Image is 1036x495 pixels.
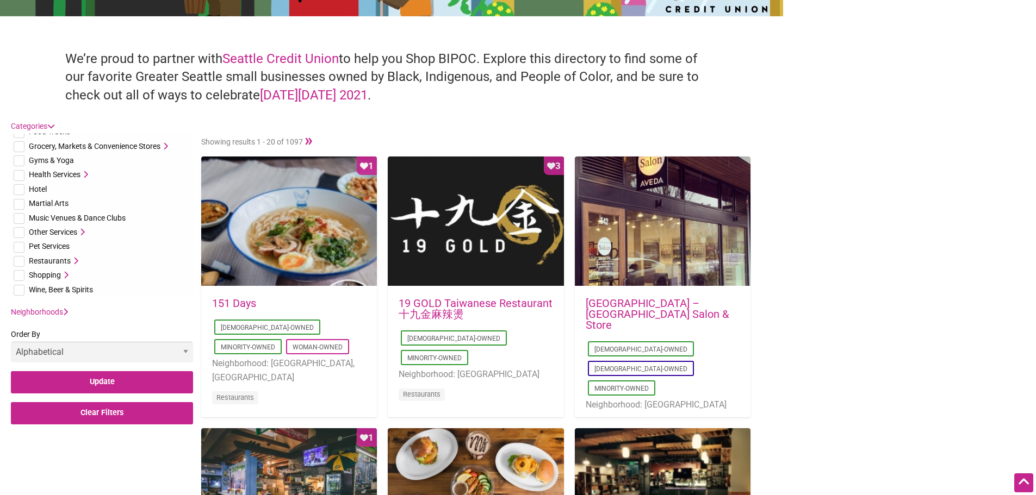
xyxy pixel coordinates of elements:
a: [DEMOGRAPHIC_DATA]-Owned [594,346,687,353]
span: Restaurants [29,256,71,265]
a: Categories [11,122,55,130]
span: Grocery, Markets & Convenience Stores [29,142,160,151]
a: » [303,130,314,149]
a: [GEOGRAPHIC_DATA] – [GEOGRAPHIC_DATA] Salon & Store [586,297,729,331]
li: Neighborhood: [GEOGRAPHIC_DATA], [GEOGRAPHIC_DATA] [212,356,366,384]
a: Minority-Owned [221,343,275,351]
span: Showing results 1 - 20 of 1097 [201,137,314,146]
a: Seattle Credit Union [222,51,339,66]
span: Pet Services [29,242,70,250]
a: 151 Days [212,297,256,310]
li: Neighborhood: [GEOGRAPHIC_DATA] [586,398,740,412]
a: [DEMOGRAPHIC_DATA]-Owned [594,365,687,373]
a: [DATE][DATE] 2021 [260,87,368,103]
span: Other Services [29,228,77,236]
a: Minority-Owned [407,354,462,362]
li: Neighborhood: [GEOGRAPHIC_DATA] [399,367,553,381]
a: [DEMOGRAPHIC_DATA]-Owned [221,324,314,331]
a: Restaurants [216,393,254,402]
a: Neighborhoods [11,308,68,316]
select: Order By [11,341,193,362]
span: Martial Arts [29,199,69,208]
div: Scroll Back to Top [1014,473,1033,492]
a: 19 GOLD Taiwanese Restaurant 十九金麻辣燙 [399,297,553,321]
span: Hotel [29,185,47,193]
span: Shopping [29,271,61,279]
a: [DEMOGRAPHIC_DATA]-Owned [407,335,500,342]
input: Update [11,371,193,393]
span: Gyms & Yoga [29,156,74,165]
span: Health Services [29,170,80,179]
span: Wine, Beer & Spirits [29,285,93,294]
a: Minority-Owned [594,385,649,392]
a: Restaurants [403,390,441,398]
input: Clear Filters [11,402,193,424]
a: Woman-Owned [293,343,343,351]
span: Music Venues & Dance Clubs [29,214,126,222]
h4: We’re proud to partner with to help you Shop BIPOC. Explore this directory to find some of our fa... [65,50,718,105]
label: Order By [11,328,193,371]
